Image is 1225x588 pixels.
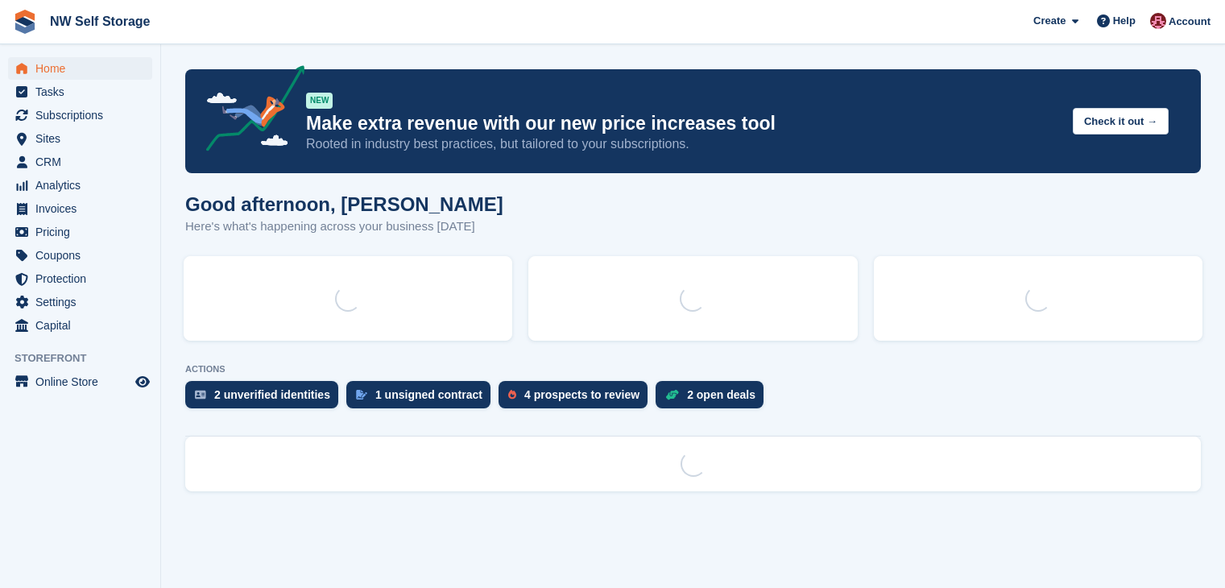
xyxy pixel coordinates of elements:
p: Here's what's happening across your business [DATE] [185,217,503,236]
span: Subscriptions [35,104,132,126]
span: Tasks [35,81,132,103]
img: contract_signature_icon-13c848040528278c33f63329250d36e43548de30e8caae1d1a13099fd9432cc5.svg [356,390,367,400]
a: menu [8,174,152,197]
a: 2 unverified identities [185,381,346,416]
button: Check it out → [1073,108,1169,135]
a: NW Self Storage [43,8,156,35]
span: Sites [35,127,132,150]
a: menu [8,371,152,393]
a: menu [8,221,152,243]
a: menu [8,81,152,103]
span: Analytics [35,174,132,197]
img: Josh Vines [1150,13,1166,29]
a: 4 prospects to review [499,381,656,416]
a: menu [8,57,152,80]
span: Home [35,57,132,80]
p: ACTIONS [185,364,1201,375]
a: menu [8,291,152,313]
a: menu [8,314,152,337]
div: 2 open deals [687,388,755,401]
a: 2 open deals [656,381,772,416]
span: Create [1033,13,1066,29]
a: menu [8,127,152,150]
a: menu [8,151,152,173]
div: 4 prospects to review [524,388,639,401]
p: Rooted in industry best practices, but tailored to your subscriptions. [306,135,1060,153]
span: Online Store [35,371,132,393]
a: menu [8,104,152,126]
div: 1 unsigned contract [375,388,482,401]
span: Pricing [35,221,132,243]
img: deal-1b604bf984904fb50ccaf53a9ad4b4a5d6e5aea283cecdc64d6e3604feb123c2.svg [665,389,679,400]
span: Account [1169,14,1211,30]
span: Coupons [35,244,132,267]
a: 1 unsigned contract [346,381,499,416]
a: menu [8,267,152,290]
img: verify_identity-adf6edd0f0f0b5bbfe63781bf79b02c33cf7c696d77639b501bdc392416b5a36.svg [195,390,206,400]
span: CRM [35,151,132,173]
h1: Good afternoon, [PERSON_NAME] [185,193,503,215]
span: Protection [35,267,132,290]
div: 2 unverified identities [214,388,330,401]
span: Settings [35,291,132,313]
p: Make extra revenue with our new price increases tool [306,112,1060,135]
a: menu [8,197,152,220]
span: Invoices [35,197,132,220]
span: Capital [35,314,132,337]
div: NEW [306,93,333,109]
img: prospect-51fa495bee0391a8d652442698ab0144808aea92771e9ea1ae160a38d050c398.svg [508,390,516,400]
img: stora-icon-8386f47178a22dfd0bd8f6a31ec36ba5ce8667c1dd55bd0f319d3a0aa187defe.svg [13,10,37,34]
a: menu [8,244,152,267]
span: Help [1113,13,1136,29]
a: Preview store [133,372,152,391]
img: price-adjustments-announcement-icon-8257ccfd72463d97f412b2fc003d46551f7dbcb40ab6d574587a9cd5c0d94... [192,65,305,157]
span: Storefront [14,350,160,366]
